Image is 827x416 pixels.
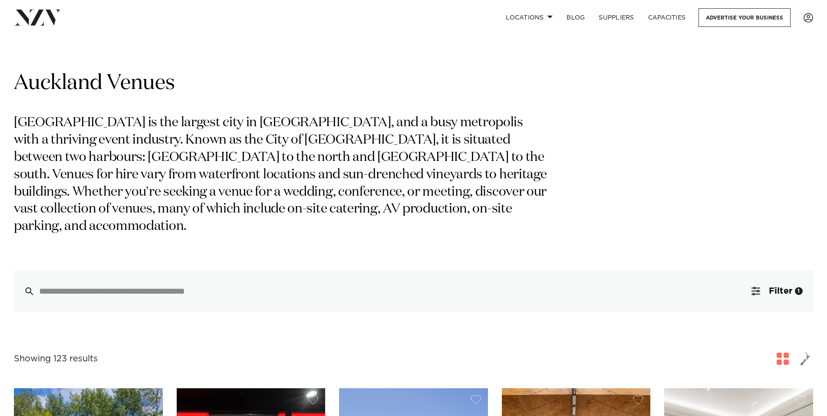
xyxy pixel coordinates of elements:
a: Advertise your business [699,8,791,27]
img: nzv-logo.png [14,10,61,25]
a: Locations [499,8,560,27]
h1: Auckland Venues [14,70,813,97]
div: 1 [795,287,803,295]
p: [GEOGRAPHIC_DATA] is the largest city in [GEOGRAPHIC_DATA], and a busy metropolis with a thriving... [14,115,550,236]
a: SUPPLIERS [592,8,641,27]
a: BLOG [560,8,592,27]
button: Filter1 [741,270,813,312]
span: Filter [769,287,792,295]
div: Showing 123 results [14,352,98,366]
a: Capacities [641,8,693,27]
